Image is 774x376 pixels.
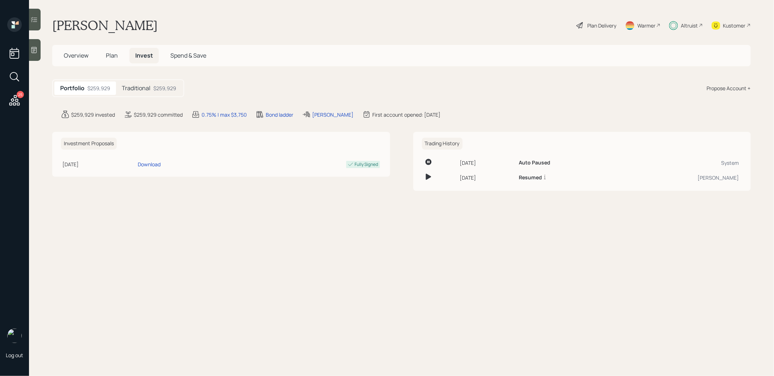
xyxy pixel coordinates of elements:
div: [PERSON_NAME] [312,111,353,118]
div: System [619,159,739,167]
h6: Trading History [422,138,463,150]
div: $259,929 invested [71,111,115,118]
span: Overview [64,51,88,59]
div: Warmer [637,22,655,29]
div: $259,929 [153,84,176,92]
h6: Resumed [519,175,542,181]
div: Bond ladder [266,111,293,118]
div: Log out [6,352,23,359]
div: Propose Account + [707,84,751,92]
h6: Auto Paused [519,160,550,166]
span: Spend & Save [170,51,206,59]
div: [DATE] [460,159,513,167]
div: Kustomer [723,22,746,29]
h1: [PERSON_NAME] [52,17,158,33]
div: Download [138,160,161,168]
h5: Portfolio [60,85,84,92]
div: $259,929 committed [134,111,183,118]
div: 25 [17,91,24,98]
div: [DATE] [62,160,135,168]
div: $259,929 [87,84,110,92]
div: First account opened: [DATE] [372,111,440,118]
span: Plan [106,51,118,59]
div: [DATE] [460,174,513,181]
h5: Traditional [122,85,150,92]
div: 0.75% | max $3,750 [202,111,247,118]
span: Invest [135,51,153,59]
div: [PERSON_NAME] [619,174,739,181]
div: Plan Delivery [587,22,616,29]
img: treva-nostdahl-headshot.png [7,329,22,343]
div: Altruist [681,22,698,29]
h6: Investment Proposals [61,138,117,150]
div: Fully Signed [355,161,378,168]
